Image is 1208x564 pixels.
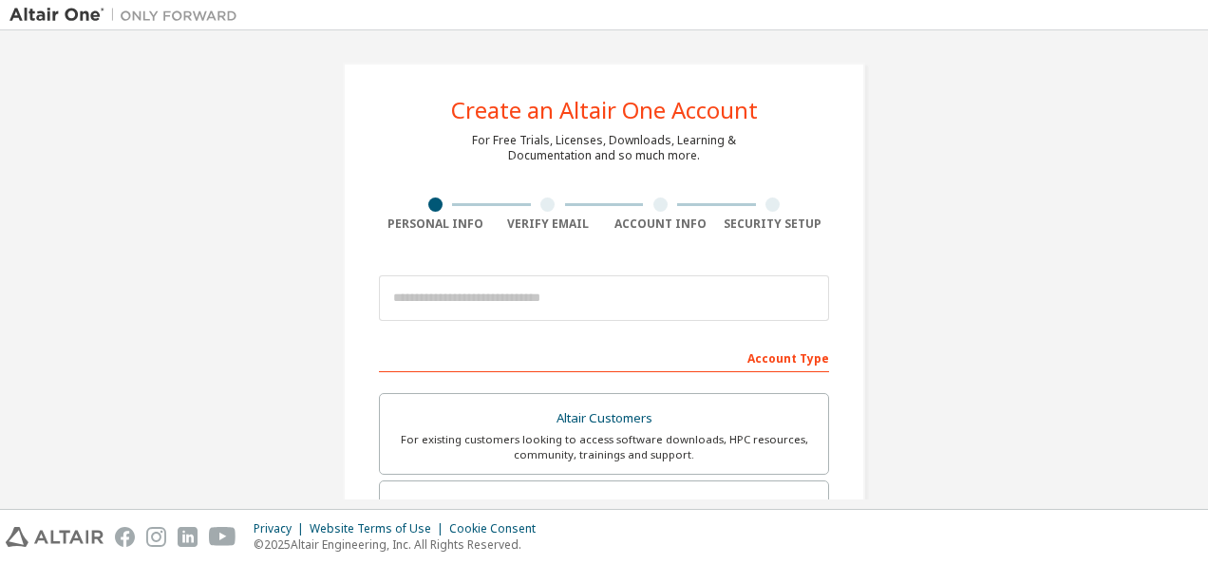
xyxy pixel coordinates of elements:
div: Personal Info [379,216,492,232]
div: For Free Trials, Licenses, Downloads, Learning & Documentation and so much more. [472,133,736,163]
div: Create an Altair One Account [451,99,758,122]
img: altair_logo.svg [6,527,104,547]
div: Security Setup [717,216,830,232]
img: facebook.svg [115,527,135,547]
div: Verify Email [492,216,605,232]
div: Account Info [604,216,717,232]
div: Website Terms of Use [310,521,449,536]
div: Altair Customers [391,405,817,432]
p: © 2025 Altair Engineering, Inc. All Rights Reserved. [254,536,547,553]
img: youtube.svg [209,527,236,547]
div: Account Type [379,342,829,372]
img: Altair One [9,6,247,25]
img: instagram.svg [146,527,166,547]
div: Cookie Consent [449,521,547,536]
div: Privacy [254,521,310,536]
img: linkedin.svg [178,527,198,547]
div: For existing customers looking to access software downloads, HPC resources, community, trainings ... [391,432,817,462]
div: Students [391,493,817,519]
